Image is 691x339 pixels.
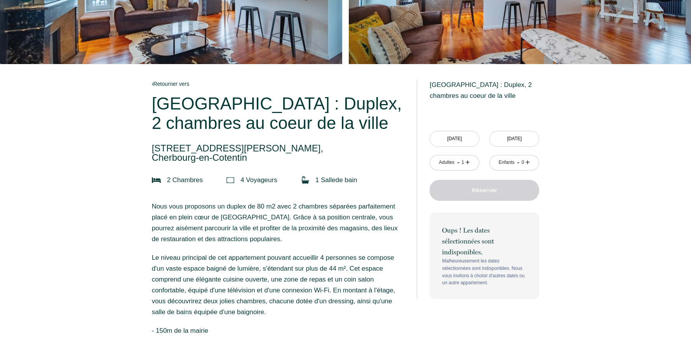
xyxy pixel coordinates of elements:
[226,176,234,184] img: guests
[490,131,539,146] input: Départ
[499,159,515,166] div: Enfants
[152,94,407,133] p: [GEOGRAPHIC_DATA] : Duplex, 2 chambres au coeur de la ville
[430,180,539,201] button: Réserver
[442,257,527,287] p: Malheureusement les dates sélectionnées sont indisponibles. Nous vous invitons à choisir d'autres...
[457,156,460,169] a: -
[200,176,203,184] span: s
[315,175,357,186] p: 1 Salle de bain
[517,156,520,169] a: -
[465,156,470,169] a: +
[152,144,407,162] p: Cherbourg-en-Cotentin
[152,144,407,153] span: [STREET_ADDRESS][PERSON_NAME],
[152,201,407,245] p: Nous vous proposons un duplex de 80 m2 avec 2 chambres séparées parfaitement placé en plein cœur ...
[167,175,203,186] p: 2 Chambre
[274,176,277,184] span: s
[461,159,465,166] div: 1
[430,131,479,146] input: Arrivée
[152,80,407,88] a: Retourner vers
[526,156,530,169] a: +
[521,159,525,166] div: 0
[442,225,527,257] p: Oups ! Les dates sélectionnées sont indisponibles.
[430,80,539,101] p: [GEOGRAPHIC_DATA] : Duplex, 2 chambres au coeur de la ville
[432,186,536,195] p: Réserver
[152,252,407,318] p: Le niveau principal de cet appartement pouvant accueillir 4 personnes se compose d'un vaste espac...
[240,175,277,186] p: 4 Voyageur
[439,159,454,166] div: Adultes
